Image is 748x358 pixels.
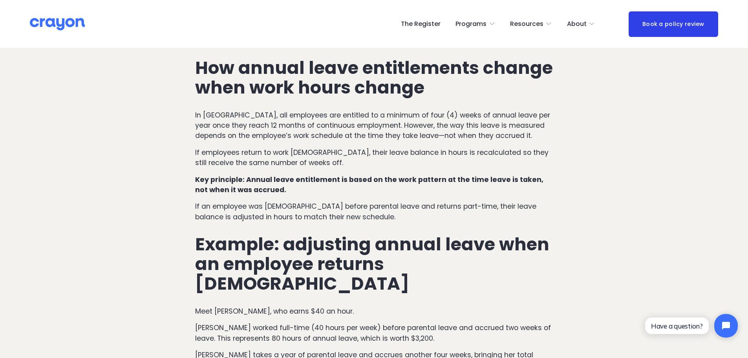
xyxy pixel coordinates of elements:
p: Meet [PERSON_NAME], who earns $40 an hour. [195,306,553,316]
a: folder dropdown [455,18,495,30]
a: folder dropdown [510,18,552,30]
strong: Example: adjusting annual leave when an employee returns [DEMOGRAPHIC_DATA] [195,232,553,296]
a: Book a policy review [629,11,718,37]
img: Crayon [30,17,85,31]
span: Programs [455,18,486,30]
p: In [GEOGRAPHIC_DATA], all employees are entitled to a minimum of four (4) weeks of annual leave p... [195,110,553,141]
a: The Register [401,18,441,30]
p: If an employee was [DEMOGRAPHIC_DATA] before parental leave and returns part-time, their leave ba... [195,201,553,222]
p: If employees return to work [DEMOGRAPHIC_DATA], their leave balance in hours is recalculated so t... [195,147,553,168]
span: About [567,18,587,30]
p: [PERSON_NAME] worked full-time (40 hours per week) before parental leave and accrued two weeks of... [195,323,553,343]
strong: How annual leave entitlements change when work hours change [195,55,557,100]
strong: Key principle: Annual leave entitlement is based on the work pattern at the time leave is taken, ... [195,175,545,195]
iframe: Tidio Chat [638,307,744,344]
a: folder dropdown [567,18,595,30]
span: Resources [510,18,543,30]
